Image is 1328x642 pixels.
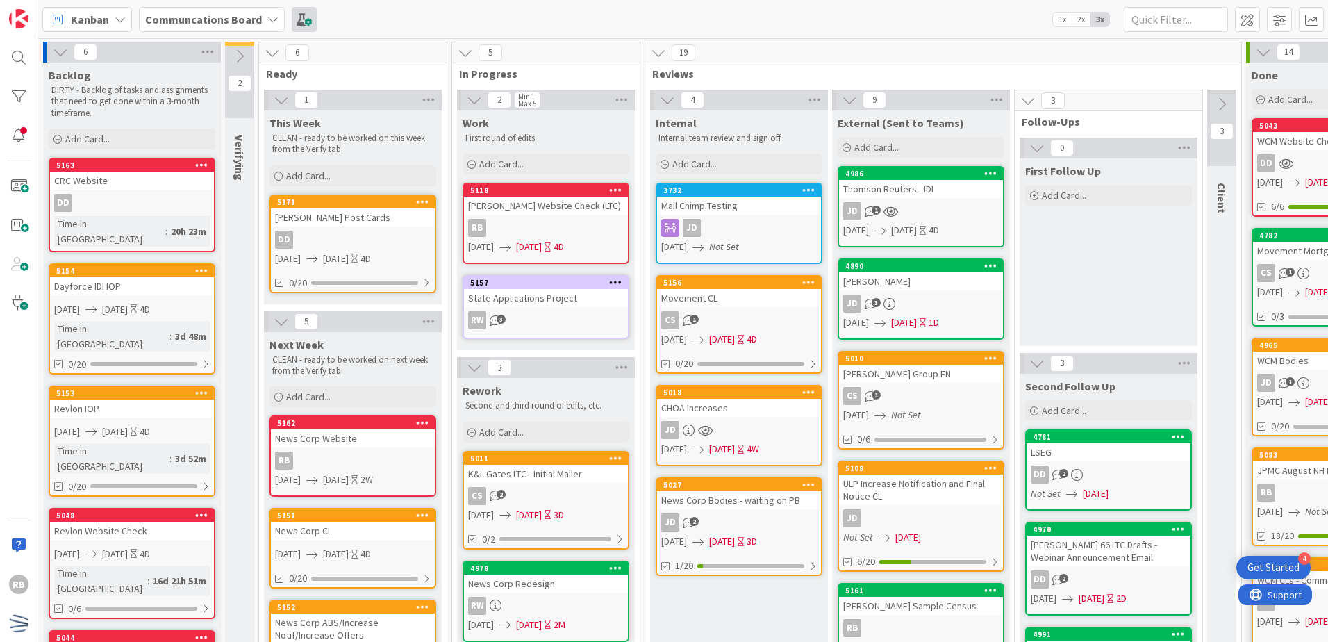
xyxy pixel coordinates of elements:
div: 5151 [271,509,435,522]
span: [DATE] [516,508,542,522]
div: CRC Website [50,172,214,190]
div: 4970 [1033,525,1190,534]
div: 5156Movement CL [657,277,821,307]
div: JD [657,219,821,237]
span: : [147,573,149,588]
div: News Corp Bodies - waiting on PB [657,491,821,509]
div: 5108 [845,463,1003,473]
div: 4781 [1033,432,1190,442]
img: Visit kanbanzone.com [9,9,28,28]
i: Not Set [843,531,873,543]
span: Follow-Ups [1022,115,1185,129]
div: 3732 [657,184,821,197]
div: 5010 [845,354,1003,363]
a: 4890[PERSON_NAME]JD[DATE][DATE]1D [838,258,1004,340]
div: JD [843,202,861,220]
div: CS [839,387,1003,405]
span: 0/20 [68,357,86,372]
span: [DATE] [1257,504,1283,519]
span: [DATE] [709,332,735,347]
a: 5011K&L Gates LTC - Initial MailerCS[DATE][DATE]3D0/2 [463,451,629,550]
div: News Corp Website [271,429,435,447]
div: 5152 [277,602,435,612]
span: [DATE] [102,547,128,561]
div: 5171 [271,196,435,208]
div: CS [1257,264,1275,282]
div: RW [464,597,628,615]
div: RB [271,452,435,470]
span: 1 [690,315,699,324]
div: 5163CRC Website [50,159,214,190]
span: [DATE] [323,252,349,266]
div: 5153 [50,387,214,400]
span: 6/20 [857,554,875,569]
a: 3732Mail Chimp TestingJD[DATE]Not Set [656,183,822,264]
div: 5163 [50,159,214,172]
div: RW [468,311,486,329]
span: [DATE] [1257,395,1283,409]
div: 5018 [663,388,821,397]
div: News Corp CL [271,522,435,540]
div: 4978 [464,562,628,575]
div: 4D [140,547,150,561]
div: 4970[PERSON_NAME] 66 LTC Drafts - Webinar Announcement Email [1027,523,1190,566]
div: JD [843,295,861,313]
div: 5010[PERSON_NAME] Group FN [839,352,1003,383]
div: 5171[PERSON_NAME] Post Cards [271,196,435,227]
div: 5151News Corp CL [271,509,435,540]
span: 0/20 [675,356,693,371]
a: 5171[PERSON_NAME] Post CardsDD[DATE][DATE]4D0/20 [269,195,436,293]
div: 5011 [464,452,628,465]
a: 5153Revlon IOP[DATE][DATE]4DTime in [GEOGRAPHIC_DATA]:3d 52m0/20 [49,386,215,497]
span: Add Card... [65,133,110,145]
div: 4986Thomson Reuters - IDI [839,167,1003,198]
div: 5018CHOA Increases [657,386,821,417]
div: 5018 [657,386,821,399]
a: 5162News Corp WebsiteRB[DATE][DATE]2W [269,415,436,497]
span: 0/2 [482,532,495,547]
div: 5118 [470,186,628,195]
a: 5018CHOA IncreasesJD[DATE][DATE]4W [656,385,822,466]
a: 5156Movement CLCS[DATE][DATE]4D0/20 [656,275,822,374]
span: 5 [479,44,502,61]
div: 4978 [470,563,628,573]
span: [DATE] [516,240,542,254]
span: This Week [269,116,321,130]
input: Quick Filter... [1124,7,1228,32]
span: : [165,224,167,239]
div: Thomson Reuters - IDI [839,180,1003,198]
div: 5156 [657,277,821,289]
div: 3d 48m [172,329,210,344]
span: [DATE] [102,425,128,439]
span: : [169,329,172,344]
span: 4 [681,92,704,108]
div: CS [661,311,679,329]
div: 5163 [56,160,214,170]
span: Add Card... [479,426,524,438]
div: 5048Revlon Website Check [50,509,214,540]
span: 2 [690,517,699,526]
span: [DATE] [843,408,869,422]
img: avatar [9,614,28,633]
span: [DATE] [891,315,917,330]
div: RW [464,311,628,329]
span: Kanban [71,11,109,28]
span: 2 [1059,574,1068,583]
div: 5027 [663,480,821,490]
div: JD [1257,374,1275,392]
span: Reviews [652,67,1224,81]
div: 5118 [464,184,628,197]
span: 1/20 [675,559,693,573]
a: 5010[PERSON_NAME] Group FNCS[DATE]Not Set0/6 [838,351,1004,450]
span: [DATE] [843,315,869,330]
div: Max 5 [518,100,536,107]
div: JD [839,295,1003,313]
div: [PERSON_NAME] [839,272,1003,290]
i: Not Set [891,409,921,421]
div: 5048 [56,511,214,520]
span: 0/20 [68,479,86,494]
span: Add Card... [1268,93,1313,106]
p: DIRTY - Backlog of tasks and assignments that need to get done within a 3-month timeframe. [51,85,213,119]
div: RB [843,619,861,637]
span: 14 [1277,44,1300,60]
